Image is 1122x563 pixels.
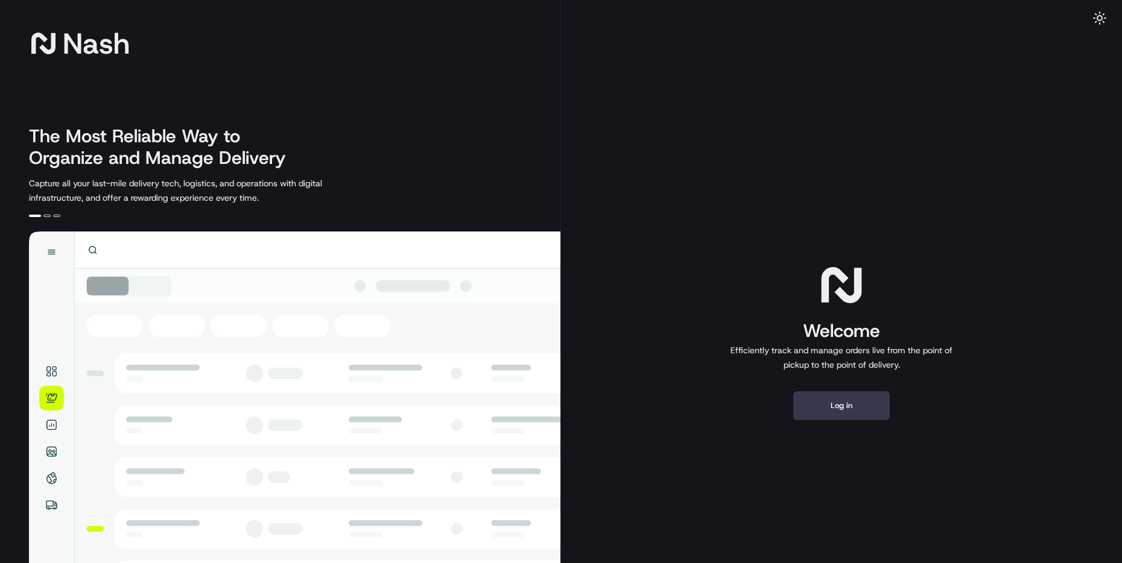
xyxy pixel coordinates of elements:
[29,176,376,205] p: Capture all your last-mile delivery tech, logistics, and operations with digital infrastructure, ...
[793,391,890,420] button: Log in
[726,343,957,372] p: Efficiently track and manage orders live from the point of pickup to the point of delivery.
[726,319,957,343] h1: Welcome
[29,125,299,169] h2: The Most Reliable Way to Organize and Manage Delivery
[63,31,130,55] span: Nash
